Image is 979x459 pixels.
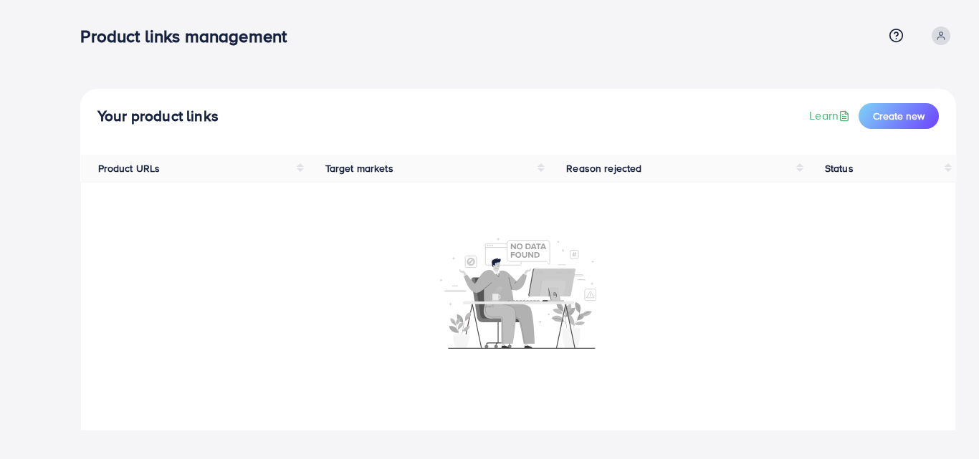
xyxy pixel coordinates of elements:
[80,26,298,47] h3: Product links management
[97,107,219,125] h4: Your product links
[440,236,596,349] img: No account
[566,161,641,175] span: Reason rejected
[873,109,925,123] span: Create new
[825,161,854,175] span: Status
[98,161,161,175] span: Product URLs
[859,103,939,129] button: Create new
[809,107,853,124] a: Learn
[325,161,393,175] span: Target markets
